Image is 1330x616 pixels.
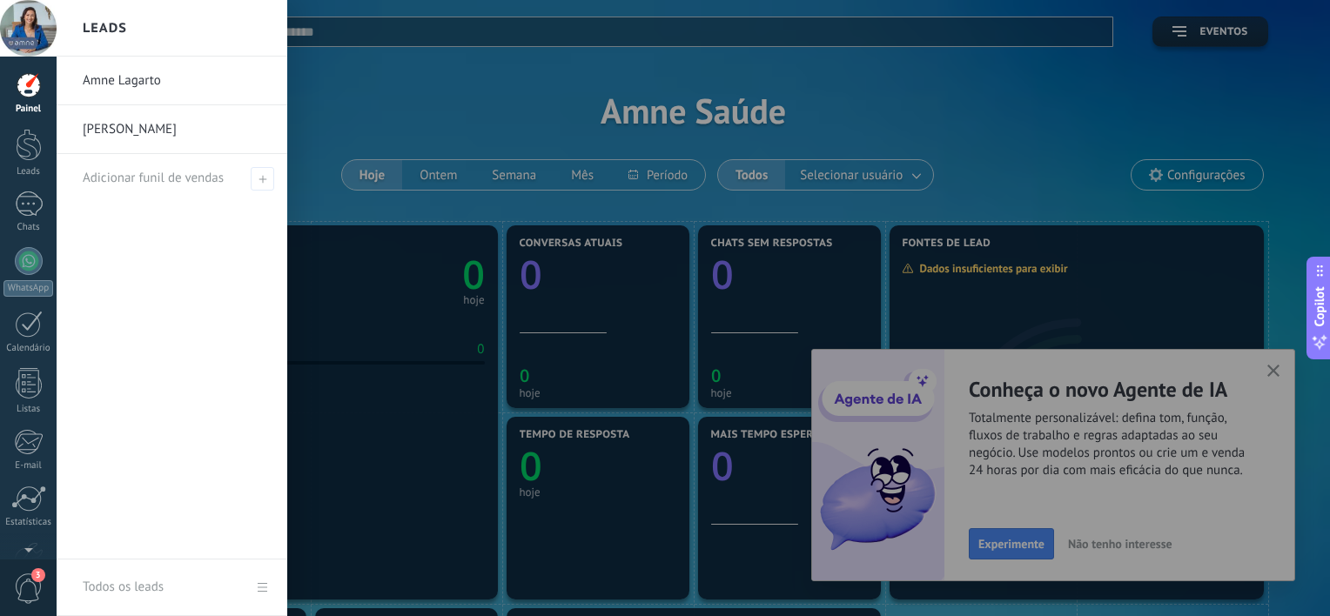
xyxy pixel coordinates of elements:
div: Painel [3,104,54,115]
h2: Leads [83,1,127,56]
span: Copilot [1311,287,1328,327]
a: Todos os leads [57,559,287,616]
span: Adicionar funil de vendas [83,170,224,186]
span: 3 [31,568,45,582]
a: [PERSON_NAME] [83,105,270,154]
span: Adicionar funil de vendas [251,167,274,191]
div: Calendário [3,343,54,354]
a: Amne Lagarto [83,57,270,105]
div: Chats [3,222,54,233]
div: Estatísticas [3,517,54,528]
div: Leads [3,166,54,177]
div: Listas [3,404,54,415]
div: Todos os leads [83,563,164,612]
div: WhatsApp [3,280,53,297]
div: E-mail [3,460,54,472]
